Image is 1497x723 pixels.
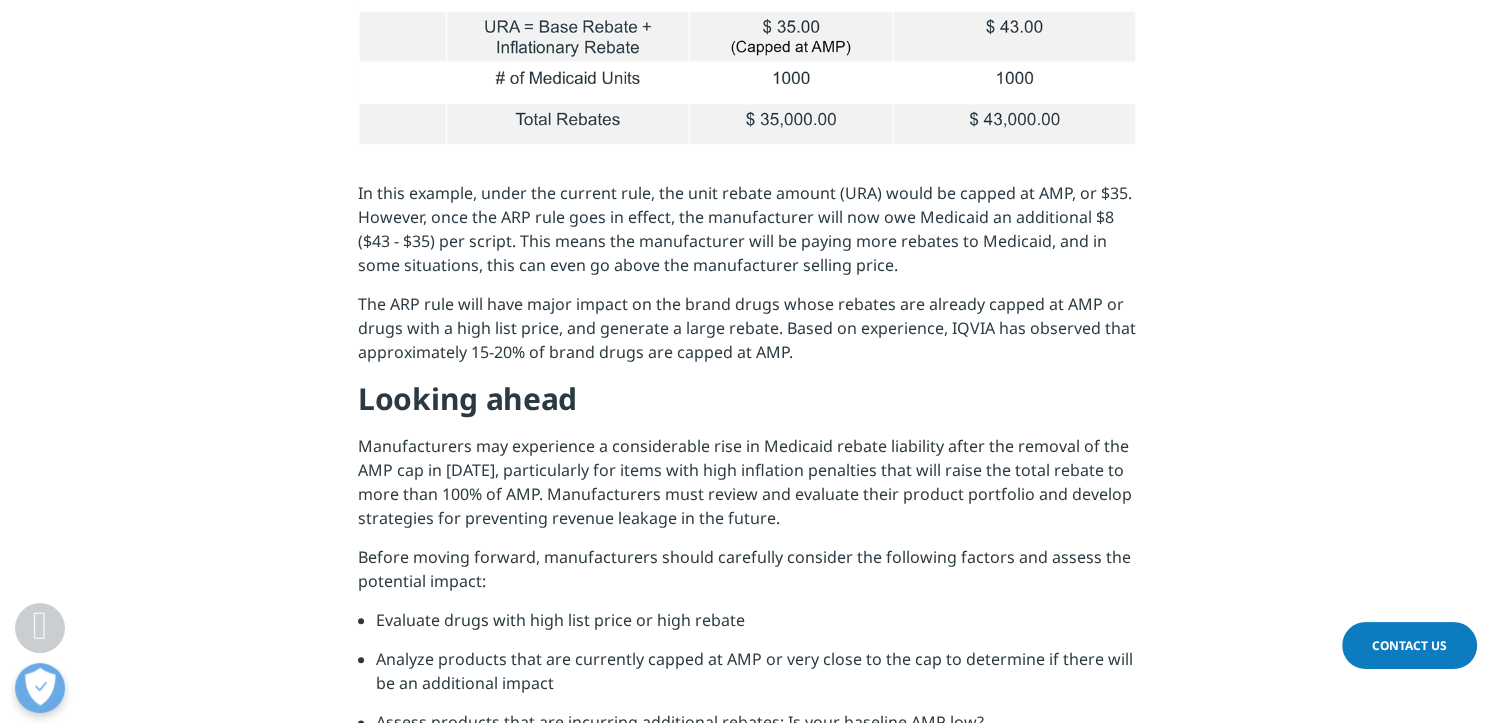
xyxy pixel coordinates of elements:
[358,292,1139,379] p: The ARP rule will have major impact on the brand drugs whose rebates are already capped at AMP or...
[358,434,1139,545] p: Manufacturers may experience a considerable rise in Medicaid rebate liability after the removal o...
[15,663,65,713] button: Open Preferences
[376,608,1139,647] li: Evaluate drugs with high list price or high rebate
[1342,622,1477,669] a: Contact Us
[1372,637,1447,654] span: Contact Us
[376,647,1139,710] li: Analyze products that are currently capped at AMP or very close to the cap to determine if there ...
[358,379,1139,434] h4: Looking ahead
[358,181,1139,292] p: In this example, under the current rule, the unit rebate amount (URA) would be capped at AMP, or ...
[358,545,1139,608] p: Before moving forward, manufacturers should carefully consider the following factors and assess t...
